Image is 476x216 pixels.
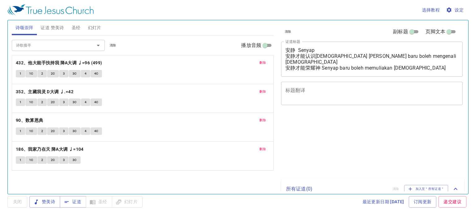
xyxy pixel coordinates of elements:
[59,70,68,77] button: 3
[63,71,65,76] span: 3
[256,145,270,153] button: 删除
[256,117,270,124] button: 删除
[29,128,33,134] span: 1C
[29,196,60,208] button: 赞美诗
[259,60,266,66] span: 删除
[20,128,21,134] span: 1
[363,198,404,206] span: 最近更新日期 [DATE]
[94,71,99,76] span: 4C
[393,28,408,35] span: 副标题
[279,112,427,177] iframe: from-child
[41,71,43,76] span: 2
[20,71,21,76] span: 1
[16,117,43,124] b: 90、数算恩典
[420,4,443,16] button: 选择教程
[29,99,33,105] span: 1C
[94,41,103,50] button: Open
[69,127,81,135] button: 3C
[281,28,295,35] button: 清除
[16,99,25,106] button: 1
[16,88,75,96] button: 352、主藏我灵 D大调 ♩.=42
[88,24,101,32] span: 幻灯片
[20,157,21,163] span: 1
[259,117,266,123] span: 删除
[63,99,65,105] span: 3
[256,88,270,95] button: 删除
[85,71,86,76] span: 4
[37,127,47,135] button: 2
[60,196,86,208] button: 证道
[422,6,440,14] span: 选择教程
[51,99,55,105] span: 2C
[25,127,37,135] button: 1C
[90,70,102,77] button: 4C
[360,196,407,208] a: 最近更新日期 [DATE]
[63,128,65,134] span: 3
[47,99,59,106] button: 2C
[20,99,21,105] span: 1
[16,145,85,153] button: 186、我家乃在天 降A大调 ♩=104
[16,156,25,164] button: 1
[106,42,120,49] button: 清除
[25,70,37,77] button: 1C
[47,127,59,135] button: 2C
[65,198,81,206] span: 证道
[41,157,43,163] span: 2
[443,198,461,206] span: 递交建议
[259,146,266,152] span: 删除
[94,99,99,105] span: 4C
[81,99,90,106] button: 4
[34,198,55,206] span: 赞美诗
[72,24,81,32] span: 圣经
[29,71,33,76] span: 1C
[81,70,90,77] button: 4
[7,4,94,16] img: True Jesus Church
[85,99,86,105] span: 4
[16,59,102,67] b: 432、他大能手扶持我 降A大调 ♩=96 (499)
[404,185,448,193] button: 加入至＂所有证道＂
[90,127,102,135] button: 4C
[285,47,458,71] textarea: 安静 Senyap 安静才能认识[DEMOGRAPHIC_DATA] [PERSON_NAME] baru boleh mengenali [DEMOGRAPHIC_DATA] 安静才能荣耀神 ...
[37,156,47,164] button: 2
[73,99,77,105] span: 3C
[81,127,90,135] button: 4
[94,128,99,134] span: 4C
[414,198,432,206] span: 订阅更新
[281,179,464,199] div: 所有证道(0)清除加入至＂所有证道＂
[16,145,84,153] b: 186、我家乃在天 降A大调 ♩=104
[425,28,446,35] span: 页脚文本
[445,4,466,16] button: 设定
[16,70,25,77] button: 1
[286,185,388,193] p: 所有证道 ( 0 )
[29,157,33,163] span: 1C
[16,117,44,124] button: 90、数算恩典
[259,89,266,94] span: 删除
[69,156,81,164] button: 3C
[41,24,64,32] span: 证道 赞美诗
[69,70,81,77] button: 3C
[41,128,43,134] span: 2
[25,156,37,164] button: 1C
[285,29,291,34] span: 清除
[73,71,77,76] span: 3C
[47,70,59,77] button: 2C
[41,99,43,105] span: 2
[110,43,116,48] span: 清除
[59,127,68,135] button: 3
[37,70,47,77] button: 2
[15,24,33,32] span: 诗颂崇拜
[241,42,261,49] span: 播放音频
[69,99,81,106] button: 3C
[16,127,25,135] button: 1
[73,157,77,163] span: 3C
[73,128,77,134] span: 3C
[447,6,464,14] span: 设定
[59,156,68,164] button: 3
[51,157,55,163] span: 2C
[16,88,73,96] b: 352、主藏我灵 D大调 ♩.=42
[47,156,59,164] button: 2C
[408,186,444,192] span: 加入至＂所有证道＂
[90,99,102,106] button: 4C
[409,196,437,208] a: 订阅更新
[37,99,47,106] button: 2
